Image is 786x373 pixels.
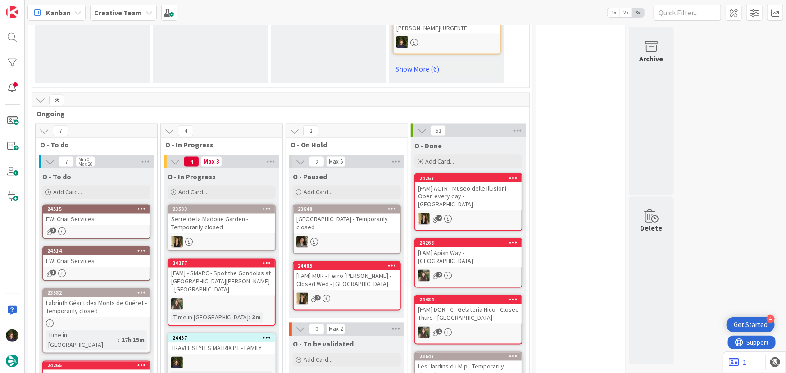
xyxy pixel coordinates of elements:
div: MC [394,36,500,48]
div: 4 [767,315,775,323]
div: 23582Labrinth Géant des Monts de Guéret - Temporarily closed [43,289,150,317]
div: Max 2 [329,327,343,332]
div: FW: Criar Services [43,255,150,267]
div: SP [168,236,275,248]
div: [FAM] - SMARC - Spot the Gondolas at [GEOGRAPHIC_DATA][PERSON_NAME] - [GEOGRAPHIC_DATA] [168,268,275,296]
span: : [249,313,250,323]
div: Get Started [734,320,768,329]
div: 24514 [43,247,150,255]
div: 24485 [294,262,400,270]
a: Show More (6) [393,62,501,76]
div: 24484 [419,297,522,303]
div: 23648[GEOGRAPHIC_DATA] - Temporarily closed [294,205,400,233]
div: 24484 [415,296,522,304]
div: Delete [641,223,663,234]
div: 24514FW: Criar Services [43,247,150,267]
div: 24268 [419,240,522,246]
div: TRAVEL STYLES MATRIX PT - FAMILY [168,342,275,354]
div: IG [168,298,275,310]
div: 24265 [47,363,150,369]
div: MS [294,236,400,248]
img: MC [396,36,408,48]
span: Add Card... [425,157,454,165]
span: Add Card... [53,188,82,196]
div: MC [168,357,275,368]
span: 7 [53,126,68,136]
div: [FAM] DOR - € - Gelateria Nico - Closed Thurs - [GEOGRAPHIC_DATA] [415,304,522,324]
div: 24267 [419,175,522,182]
div: Labrinth Géant des Monts de Guéret - Temporarily closed [43,297,150,317]
div: 24484[FAM] DOR - € - Gelateria Nico - Closed Thurs - [GEOGRAPHIC_DATA] [415,296,522,324]
div: Max 3 [204,159,219,164]
img: SP [418,213,430,225]
img: Visit kanbanzone.com [6,6,18,18]
span: 2 [315,295,321,301]
span: 4 [184,156,199,167]
span: 2 [303,126,318,136]
div: 24485[FAM] MUR - Ferro [PERSON_NAME] - Closed Wed - [GEOGRAPHIC_DATA] [294,262,400,290]
div: 23583 [173,206,275,213]
div: 23582 [43,289,150,297]
div: 23648 [298,206,400,213]
div: 24277 [168,259,275,268]
div: 23648 [294,205,400,214]
img: IG [418,327,430,338]
div: [FAM] ACTR - Museo delle Illusioni - Open every day - [GEOGRAPHIC_DATA] [415,182,522,210]
div: Max 5 [329,159,343,164]
span: : [118,335,119,345]
div: Min 0 [78,157,89,162]
span: 1x [608,8,620,17]
span: Ongoing [36,109,518,118]
div: 3m [250,313,263,323]
div: 24267[FAM] ACTR - Museo delle Illusioni - Open every day - [GEOGRAPHIC_DATA] [415,174,522,210]
span: O - On Hold [291,140,396,149]
div: SP [415,213,522,225]
img: MC [6,329,18,342]
span: 7 [59,156,74,167]
img: SP [296,293,308,305]
div: 24265 [43,362,150,370]
span: O - Paused [293,172,327,181]
span: 3 [50,228,56,234]
span: 2 [436,215,442,221]
span: 3 [50,270,56,276]
div: 24515 [47,206,150,213]
span: O - Done [414,141,442,150]
span: 1 [436,329,442,335]
span: 2 [436,272,442,278]
span: O - In Progress [168,172,216,181]
div: 24457TRAVEL STYLES MATRIX PT - FAMILY [168,334,275,354]
div: Open Get Started checklist, remaining modules: 4 [727,317,775,332]
div: 24485 [298,263,400,269]
div: 24515FW: Criar Services [43,205,150,225]
div: 24268[FAM] Apian Way - [GEOGRAPHIC_DATA] [415,239,522,267]
span: O - To do [42,172,71,181]
div: Archive [640,53,663,64]
span: Add Card... [304,356,332,364]
div: SP [294,293,400,305]
div: 24277 [173,260,275,267]
div: 23583Serre de la Madone Garden - Temporarily closed [168,205,275,233]
span: 0 [309,324,324,335]
img: MS [296,236,308,248]
a: 1 [729,357,746,368]
div: 24514 [47,248,150,255]
span: Kanban [46,7,71,18]
span: 3x [632,8,644,17]
div: Time in [GEOGRAPHIC_DATA] [46,330,118,350]
div: Serre de la Madone Garden - Temporarily closed [168,214,275,233]
div: [FAM] MUR - Ferro [PERSON_NAME] - Closed Wed - [GEOGRAPHIC_DATA] [294,270,400,290]
div: IG [415,270,522,282]
span: O - To be validated [293,340,354,349]
div: IG [415,327,522,338]
span: O - To do [40,140,146,149]
div: 24277[FAM] - SMARC - Spot the Gondolas at [GEOGRAPHIC_DATA][PERSON_NAME] - [GEOGRAPHIC_DATA] [168,259,275,296]
span: Support [19,1,41,12]
div: 17h 15m [119,335,147,345]
div: [GEOGRAPHIC_DATA] - Temporarily closed [294,214,400,233]
div: 24268 [415,239,522,247]
span: 2x [620,8,632,17]
div: 24457 [168,334,275,342]
span: 66 [49,95,64,105]
div: FW: Criar Services [43,214,150,225]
